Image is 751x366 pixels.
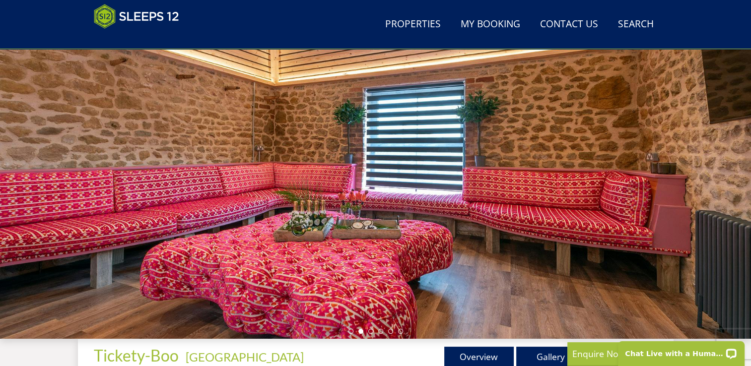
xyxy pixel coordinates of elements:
a: Properties [381,13,445,36]
a: Tickety-Boo [94,346,182,365]
a: Contact Us [536,13,602,36]
img: Sleeps 12 [94,4,179,29]
span: Tickety-Boo [94,346,179,365]
a: My Booking [457,13,524,36]
p: Enquire Now [572,347,721,360]
a: Search [614,13,658,36]
iframe: LiveChat chat widget [612,335,751,366]
iframe: Customer reviews powered by Trustpilot [89,35,193,43]
a: [GEOGRAPHIC_DATA] [186,350,304,364]
span: - [182,350,304,364]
